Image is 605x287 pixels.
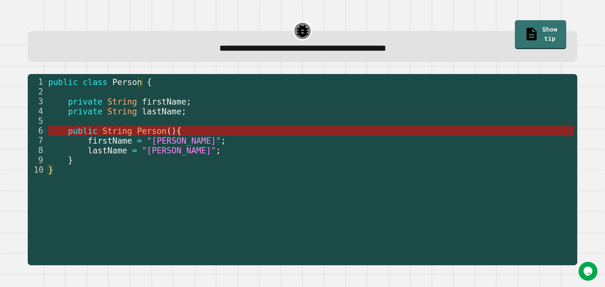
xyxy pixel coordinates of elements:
[88,146,127,155] span: lastName
[579,262,599,281] iframe: chat widget
[147,136,221,146] span: "[PERSON_NAME]"
[107,107,137,116] span: String
[28,136,47,146] div: 7
[142,107,181,116] span: lastName
[28,155,47,165] div: 9
[28,165,47,175] div: 10
[28,146,47,155] div: 8
[88,136,132,146] span: firstName
[43,126,47,136] span: Toggle code folding, rows 6 through 9
[28,106,47,116] div: 4
[28,116,47,126] div: 5
[102,126,132,136] span: String
[48,77,78,87] span: public
[28,77,47,87] div: 1
[515,20,566,49] a: Show tip
[28,126,47,136] div: 6
[28,87,47,97] div: 2
[112,77,142,87] span: Person
[28,97,47,106] div: 3
[68,97,103,106] span: private
[142,146,216,155] span: "[PERSON_NAME]"
[43,77,47,87] span: Toggle code folding, rows 1 through 10
[137,126,167,136] span: Person
[132,146,137,155] span: =
[137,136,142,146] span: =
[83,77,107,87] span: class
[68,107,103,116] span: private
[107,97,137,106] span: String
[68,126,98,136] span: public
[142,97,187,106] span: firstName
